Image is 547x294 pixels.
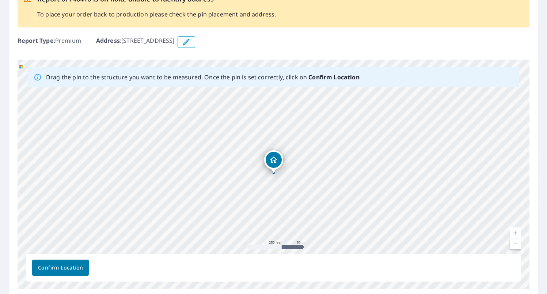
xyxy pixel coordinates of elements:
[308,73,359,81] b: Confirm Location
[18,36,81,48] p: : Premium
[18,37,54,45] b: Report Type
[46,73,360,82] p: Drag the pin to the structure you want to be measured. Once the pin is set correctly, click on
[510,238,521,249] a: Current Level 17, Zoom Out
[32,260,89,276] button: Confirm Location
[38,263,83,272] span: Confirm Location
[96,36,175,48] p: : [STREET_ADDRESS]
[264,150,283,173] div: Dropped pin, building 1, Residential property, 405 4th St potlach, ID 83855
[510,227,521,238] a: Current Level 17, Zoom In
[37,10,276,19] p: To place your order back to production please check the pin placement and address.
[96,37,120,45] b: Address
